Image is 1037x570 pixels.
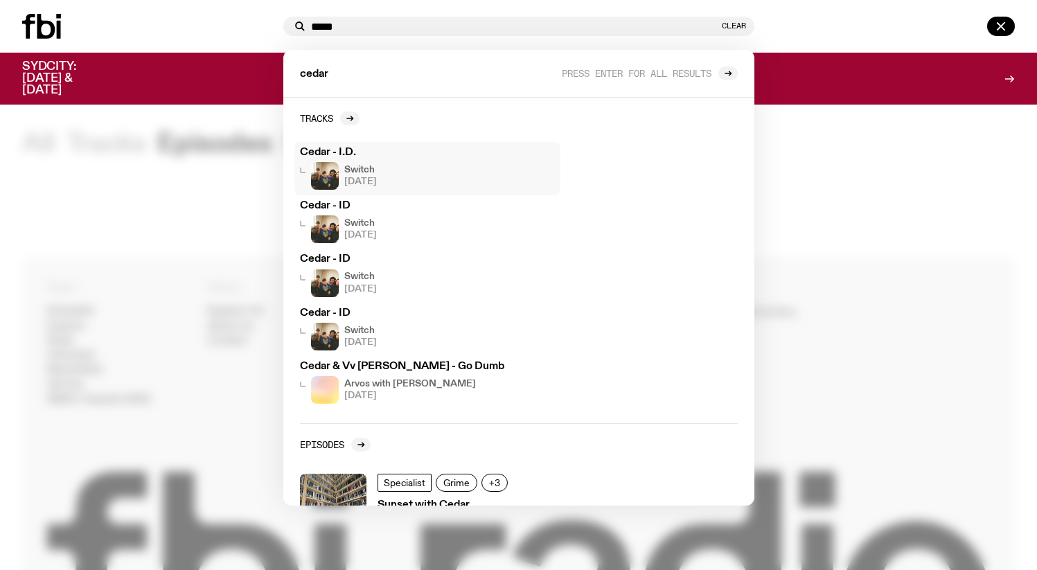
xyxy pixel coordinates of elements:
a: Cedar - IDA warm film photo of the switch team sitting close together. from left to right: Cedar,... [294,249,560,302]
img: A corner shot of the fbi music library [300,474,366,540]
h3: Cedar & Vv [PERSON_NAME] - Go Dumb [300,362,555,372]
a: Episodes [300,438,371,452]
span: Press enter for all results [562,68,711,78]
span: [DATE] [344,338,377,347]
h3: Cedar - ID [300,201,555,211]
h4: Switch [344,166,377,175]
h4: Switch [344,272,377,281]
a: Press enter for all results [562,66,738,80]
h4: Switch [344,219,377,228]
h3: SYDCITY: [DATE] & [DATE] [22,61,111,96]
button: Clear [722,22,746,30]
h2: Episodes [300,439,344,449]
h3: Sunset with Cedar [378,500,512,510]
a: A corner shot of the fbi music librarySpecialistGrime+3Sunset with Cedar[DATE] [294,468,743,546]
span: cedar [300,69,328,80]
h3: Cedar - I.D. [300,148,555,158]
h4: Switch [344,326,377,335]
a: Cedar - I.D.A warm film photo of the switch team sitting close together. from left to right: Ceda... [294,142,560,195]
span: [DATE] [344,177,377,186]
img: A warm film photo of the switch team sitting close together. from left to right: Cedar, Lau, Sand... [311,269,339,297]
span: [DATE] [344,391,476,400]
img: a colourful gradient of pastel colours [311,376,339,404]
img: A warm film photo of the switch team sitting close together. from left to right: Cedar, Lau, Sand... [311,162,339,190]
img: A warm film photo of the switch team sitting close together. from left to right: Cedar, Lau, Sand... [311,215,339,243]
a: Cedar & Vv [PERSON_NAME] - Go Dumba colourful gradient of pastel coloursArvos with [PERSON_NAME][... [294,356,560,409]
h3: Cedar - ID [300,254,555,265]
h3: Cedar - ID [300,308,555,319]
a: Cedar - IDA warm film photo of the switch team sitting close together. from left to right: Cedar,... [294,303,560,356]
span: [DATE] [344,285,377,294]
a: Cedar - IDA warm film photo of the switch team sitting close together. from left to right: Cedar,... [294,195,560,249]
img: A warm film photo of the switch team sitting close together. from left to right: Cedar, Lau, Sand... [311,323,339,350]
span: [DATE] [344,231,377,240]
a: Tracks [300,112,360,125]
h4: Arvos with [PERSON_NAME] [344,380,476,389]
h2: Tracks [300,113,333,123]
